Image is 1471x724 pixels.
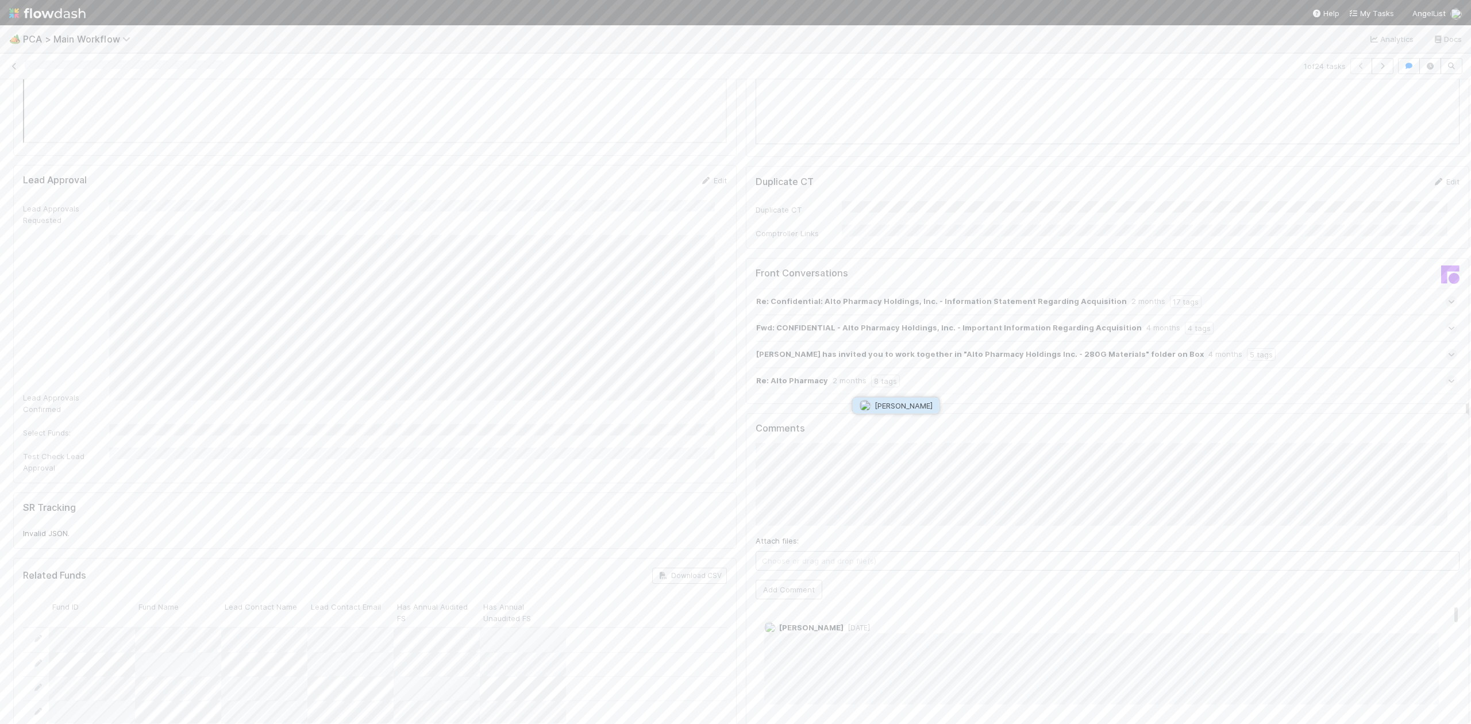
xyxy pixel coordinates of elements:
[833,375,867,387] div: 2 months
[764,622,776,633] img: avatar_e1f102a8-6aea-40b1-874c-e2ab2da62ba9.png
[700,176,727,185] a: Edit
[1349,9,1394,18] span: My Tasks
[307,598,394,627] div: Lead Contact Email
[1369,32,1414,46] a: Analytics
[1312,7,1339,19] div: Help
[756,204,842,215] div: Duplicate CT
[23,33,136,45] span: PCA > Main Workflow
[853,398,939,414] button: [PERSON_NAME]
[23,502,76,514] h5: SR Tracking
[1170,295,1202,308] div: 17 tags
[1247,348,1276,361] div: 5 tags
[1450,8,1462,20] img: avatar_d7f67417-030a-43ce-a3ce-a315a3ccfd08.png
[135,598,221,627] div: Fund Name
[756,268,1099,279] h5: Front Conversations
[756,228,842,239] div: Comptroller Links
[756,322,1142,334] strong: Fwd: CONFIDENTIAL - Alto Pharmacy Holdings, Inc. - Important Information Regarding Acquisition
[1146,322,1180,334] div: 4 months
[49,598,135,627] div: Fund ID
[871,375,900,387] div: 8 tags
[652,568,727,584] button: Download CSV
[756,348,1204,361] strong: [PERSON_NAME] has invited you to work together in "Alto Pharmacy Holdings Inc. - 280G Materials" ...
[1185,322,1214,334] div: 4 tags
[221,598,307,627] div: Lead Contact Name
[1131,295,1165,308] div: 2 months
[779,623,844,632] span: [PERSON_NAME]
[9,3,86,23] img: logo-inverted-e16ddd16eac7371096b0.svg
[1208,348,1242,361] div: 4 months
[23,392,109,415] div: Lead Approvals Confirmed
[480,598,566,627] div: Has Annual Unaudited FS
[756,552,1459,570] span: Choose or drag and drop file(s)
[875,401,933,410] span: [PERSON_NAME]
[756,176,814,188] h5: Duplicate CT
[23,427,109,438] div: Select Funds:
[756,535,799,546] label: Attach files:
[860,400,871,411] img: avatar_e1f102a8-6aea-40b1-874c-e2ab2da62ba9.png
[756,580,822,599] button: Add Comment
[23,450,109,473] div: Test Check Lead Approval
[23,570,86,581] h5: Related Funds
[1433,32,1462,46] a: Docs
[1349,7,1394,19] a: My Tasks
[1304,60,1346,72] span: 1 of 24 tasks
[394,598,480,627] div: Has Annual Audited FS
[23,527,727,539] div: Invalid JSON.
[756,423,1460,434] h5: Comments
[1433,177,1460,186] a: Edit
[756,295,1127,308] strong: Re: Confidential: Alto Pharmacy Holdings, Inc. - Information Statement Regarding Acquisition
[1441,265,1460,284] img: front-logo-b4b721b83371efbadf0a.svg
[23,175,87,186] h5: Lead Approval
[23,203,109,226] div: Lead Approvals Requested
[844,623,870,632] span: [DATE]
[1412,9,1446,18] span: AngelList
[9,34,21,44] span: 🏕️
[756,375,828,387] strong: Re: Alto Pharmacy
